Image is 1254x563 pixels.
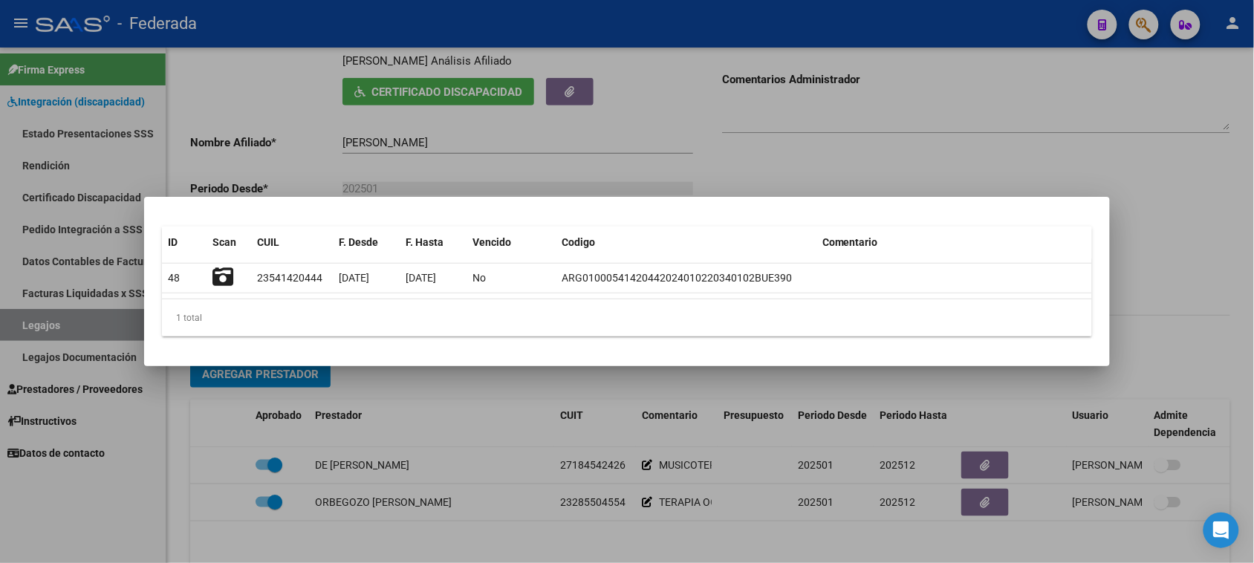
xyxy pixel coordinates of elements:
span: Vencido [472,236,511,248]
span: [DATE] [406,272,436,284]
span: Comentario [822,236,878,248]
span: CUIL [257,236,279,248]
datatable-header-cell: ID [162,227,207,258]
datatable-header-cell: Comentario [816,227,1092,258]
span: Codigo [562,236,595,248]
span: ID [168,236,178,248]
datatable-header-cell: Codigo [556,227,816,258]
div: 1 total [162,299,1092,336]
div: 23541420444 [257,270,322,287]
datatable-header-cell: F. Hasta [400,227,467,258]
span: [DATE] [339,272,369,284]
span: Scan [212,236,236,248]
datatable-header-cell: Vencido [467,227,556,258]
span: 48 [168,272,180,284]
div: Open Intercom Messenger [1203,512,1239,548]
span: No [472,272,486,284]
span: ARG01000541420442024010220340102BUE390 [562,272,792,284]
span: F. Desde [339,236,378,248]
datatable-header-cell: F. Desde [333,227,400,258]
span: F. Hasta [406,236,444,248]
datatable-header-cell: CUIL [251,227,333,258]
datatable-header-cell: Scan [207,227,251,258]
